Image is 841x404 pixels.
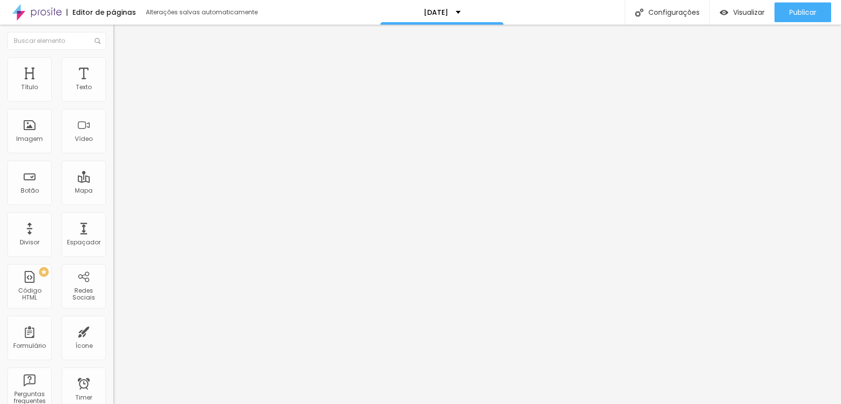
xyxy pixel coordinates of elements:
div: Alterações salvas automaticamente [146,9,259,15]
div: Timer [75,394,92,401]
img: Icone [95,38,101,44]
div: Imagem [16,135,43,142]
button: Visualizar [710,2,774,22]
div: Texto [76,84,92,91]
div: Ícone [75,342,93,349]
span: Publicar [789,8,816,16]
img: Icone [635,8,643,17]
div: Título [21,84,38,91]
iframe: Editor [113,25,841,404]
p: [DATE] [424,9,448,16]
div: Redes Sociais [64,287,103,302]
input: Buscar elemento [7,32,106,50]
div: Mapa [75,187,93,194]
div: Vídeo [75,135,93,142]
button: Publicar [774,2,831,22]
div: Formulário [13,342,46,349]
img: view-1.svg [720,8,728,17]
div: Botão [21,187,39,194]
div: Espaçador [67,239,101,246]
div: Divisor [20,239,39,246]
div: Editor de páginas [67,9,136,16]
span: Visualizar [733,8,765,16]
div: Código HTML [10,287,49,302]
